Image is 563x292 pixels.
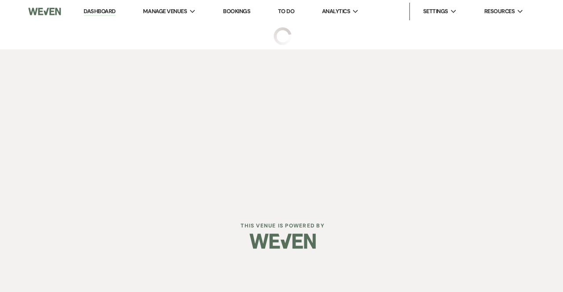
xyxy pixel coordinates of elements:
a: To Do [277,7,293,15]
span: Analytics [321,7,349,16]
img: loading spinner [273,27,290,45]
a: Dashboard [84,7,115,16]
img: Weven Logo [28,2,61,21]
span: Manage Venues [143,7,186,16]
img: Weven Logo [249,225,314,256]
a: Bookings [222,7,249,15]
span: Resources [482,7,512,16]
span: Settings [421,7,446,16]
